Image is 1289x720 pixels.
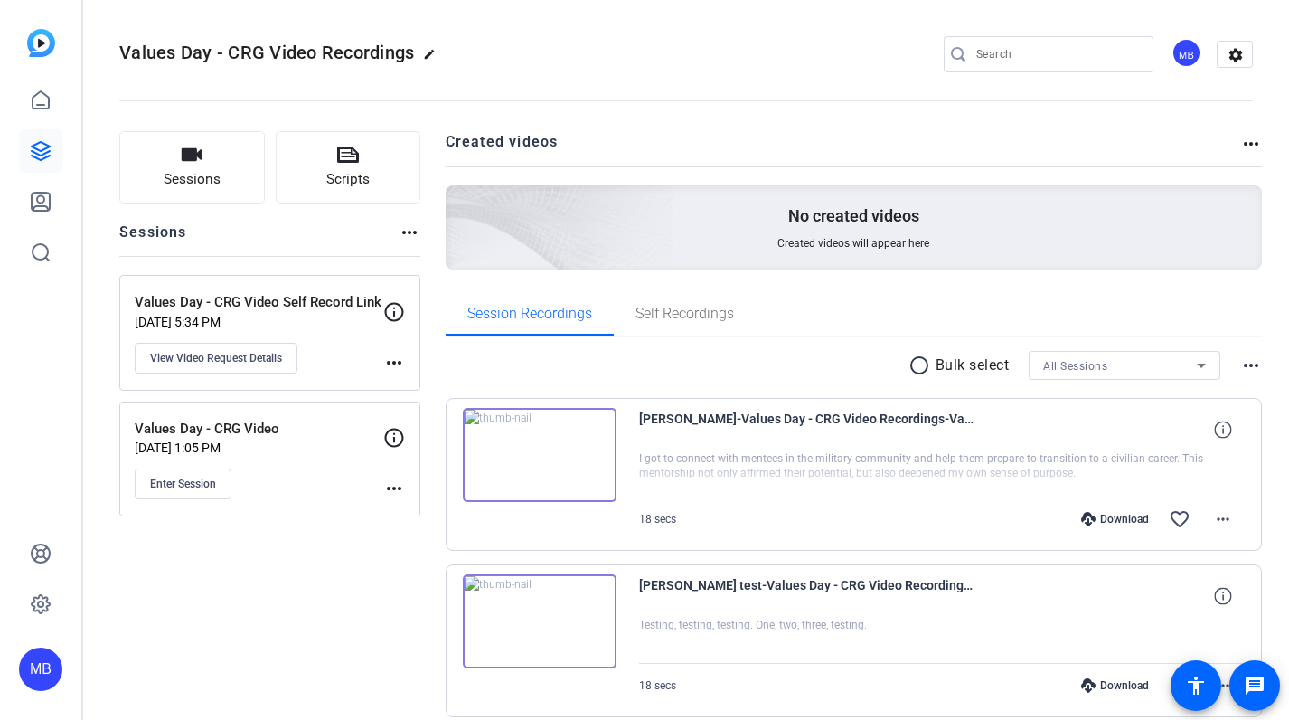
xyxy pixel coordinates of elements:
[135,419,383,440] p: Values Day - CRG Video
[135,292,383,313] p: Values Day - CRG Video Self Record Link
[1240,133,1262,155] mat-icon: more_horiz
[150,477,216,491] span: Enter Session
[135,315,383,329] p: [DATE] 5:34 PM
[383,478,405,499] mat-icon: more_horiz
[639,574,974,618] span: [PERSON_NAME] test-Values Day - CRG Video Recordings-Values Day - CRG Video Self Record Link-1758...
[164,169,221,190] span: Sessions
[27,29,55,57] img: blue-gradient.svg
[788,205,919,227] p: No created videos
[1212,508,1234,530] mat-icon: more_horiz
[908,355,936,376] mat-icon: radio_button_unchecked
[1072,512,1158,526] div: Download
[639,679,676,692] span: 18 secs
[1218,42,1254,69] mat-icon: settings
[639,513,676,526] span: 18 secs
[1212,675,1234,696] mat-icon: more_horiz
[1043,360,1107,373] span: All Sessions
[423,48,445,70] mat-icon: edit
[1171,38,1201,68] div: MB
[463,574,616,668] img: thumb-nail
[19,648,62,691] div: MB
[1169,675,1190,696] mat-icon: favorite_border
[119,42,414,63] span: Values Day - CRG Video Recordings
[243,6,674,399] img: Creted videos background
[399,222,420,243] mat-icon: more_horiz
[976,43,1139,65] input: Search
[635,307,734,321] span: Self Recordings
[446,131,1241,166] h2: Created videos
[463,408,616,502] img: thumb-nail
[150,351,282,365] span: View Video Request Details
[135,441,383,455] p: [DATE] 1:05 PM
[1240,355,1262,376] mat-icon: more_horiz
[1244,675,1265,696] mat-icon: message
[777,236,929,251] span: Created videos will appear here
[467,307,592,321] span: Session Recordings
[1185,675,1207,696] mat-icon: accessibility
[119,222,187,256] h2: Sessions
[383,352,405,374] mat-icon: more_horiz
[135,469,231,499] button: Enter Session
[936,355,1010,376] p: Bulk select
[135,343,297,374] button: View Video Request Details
[326,169,370,190] span: Scripts
[276,131,421,204] button: Scripts
[639,408,974,451] span: [PERSON_NAME]-Values Day - CRG Video Recordings-Values Day - CRG Video Self Record Link-175812162...
[1171,38,1203,70] ngx-avatar: Matthew Bardugone
[119,131,265,204] button: Sessions
[1169,508,1190,530] mat-icon: favorite_border
[1072,678,1158,693] div: Download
